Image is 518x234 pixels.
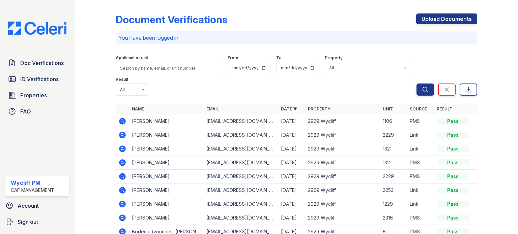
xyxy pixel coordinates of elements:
td: [DATE] [278,170,305,183]
td: [EMAIL_ADDRESS][DOMAIN_NAME] [204,114,278,128]
a: FAQ [5,105,69,118]
td: Link [407,128,434,142]
td: 2229 [380,170,407,183]
td: [EMAIL_ADDRESS][DOMAIN_NAME] [204,183,278,197]
div: Pass [437,159,469,166]
td: 2929 Wycliff [305,197,380,211]
a: Properties [5,89,69,102]
div: Pass [437,145,469,152]
a: Name [132,106,144,111]
td: [EMAIL_ADDRESS][DOMAIN_NAME] [204,170,278,183]
td: PMS [407,170,434,183]
a: Date ▼ [281,106,297,111]
a: Result [437,106,453,111]
td: 2929 Wycliff [305,142,380,156]
td: [PERSON_NAME] [129,170,204,183]
span: FAQ [20,107,31,115]
td: 1229 [380,197,407,211]
td: [DATE] [278,197,305,211]
td: [PERSON_NAME] [129,211,204,225]
span: Properties [20,91,47,99]
div: Pass [437,118,469,125]
td: PMS [407,114,434,128]
td: [PERSON_NAME] [129,197,204,211]
div: Pass [437,214,469,221]
td: 2929 Wycliff [305,156,380,170]
span: Account [18,202,39,210]
div: Pass [437,132,469,138]
td: 2929 Wycliff [305,183,380,197]
td: [EMAIL_ADDRESS][DOMAIN_NAME] [204,142,278,156]
td: [PERSON_NAME] [129,142,204,156]
td: [EMAIL_ADDRESS][DOMAIN_NAME] [204,197,278,211]
img: CE_Logo_Blue-a8612792a0a2168367f1c8372b55b34899dd931a85d93a1a3d3e32e68fde9ad4.png [3,22,72,35]
td: [DATE] [278,128,305,142]
label: Property [325,55,343,61]
label: Result [116,77,128,82]
span: ID Verifications [20,75,59,83]
td: [EMAIL_ADDRESS][DOMAIN_NAME] [204,156,278,170]
td: [EMAIL_ADDRESS][DOMAIN_NAME] [204,128,278,142]
td: [PERSON_NAME] [129,114,204,128]
td: 2229 [380,128,407,142]
div: Wycliff PM [11,179,54,187]
a: Property [308,106,330,111]
span: Doc Verifications [20,59,64,67]
a: Sign out [3,215,72,229]
td: [EMAIL_ADDRESS][DOMAIN_NAME] [204,211,278,225]
td: [DATE] [278,156,305,170]
a: Source [410,106,427,111]
td: [DATE] [278,183,305,197]
td: PMS [407,211,434,225]
td: 1321 [380,156,407,170]
div: Pass [437,187,469,194]
td: Link [407,197,434,211]
td: 2929 Wycliff [305,170,380,183]
a: Doc Verifications [5,56,69,70]
label: From [228,55,238,61]
td: 1106 [380,114,407,128]
td: 2253 [380,183,407,197]
td: 2316 [380,211,407,225]
td: Link [407,142,434,156]
td: [DATE] [278,114,305,128]
label: Applicant or unit [116,55,148,61]
input: Search by name, email, or unit number [116,62,222,74]
span: Sign out [18,218,38,226]
td: [PERSON_NAME] [129,128,204,142]
td: [DATE] [278,211,305,225]
a: Email [206,106,219,111]
td: 2929 Wycliff [305,211,380,225]
td: PMS [407,156,434,170]
td: Link [407,183,434,197]
td: 1321 [380,142,407,156]
a: Upload Documents [416,13,477,24]
div: Document Verifications [116,13,227,26]
label: To [276,55,282,61]
a: Account [3,199,72,212]
div: Pass [437,173,469,180]
a: Unit [383,106,393,111]
div: Pass [437,201,469,207]
td: [DATE] [278,142,305,156]
div: CAF Management [11,187,54,194]
td: [PERSON_NAME] [129,156,204,170]
td: 2929 Wycliff [305,114,380,128]
td: [PERSON_NAME] [129,183,204,197]
td: 2929 Wycliff [305,128,380,142]
p: You have been logged in [118,34,474,42]
a: ID Verifications [5,72,69,86]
